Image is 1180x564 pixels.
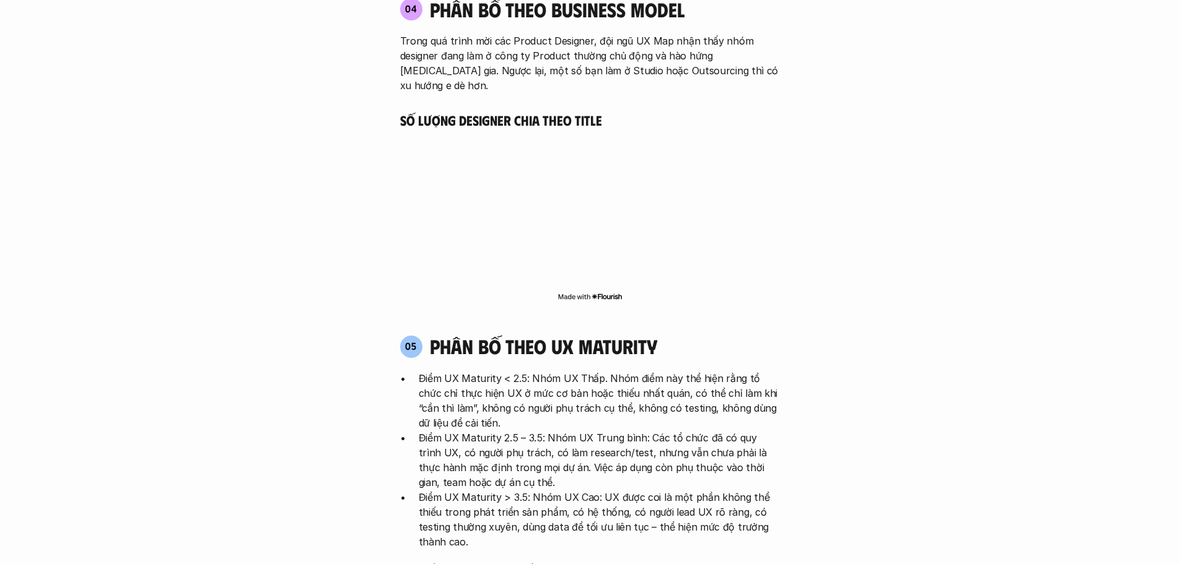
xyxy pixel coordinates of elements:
p: Trong quá trình mời các Product Designer, đội ngũ UX Map nhận thấy nhóm designer đang làm ở công ... [400,33,780,93]
p: Điểm UX Maturity > 3.5: Nhóm UX Cao: UX được coi là một phần không thể thiếu trong phát triển sản... [419,490,780,549]
p: Điểm UX Maturity 2.5 – 3.5: Nhóm UX Trung bình: Các tổ chức đã có quy trình UX, có người phụ trác... [419,430,780,490]
p: 05 [405,341,417,351]
p: Điểm UX Maturity < 2.5: Nhóm UX Thấp. Nhóm điểm này thể hiện rằng tổ chức chỉ thực hiện UX ở mức ... [419,371,780,430]
p: 04 [405,4,417,14]
img: Made with Flourish [557,292,623,302]
h4: phân bố theo ux maturity [430,334,657,358]
h5: Số lượng Designer chia theo Title [400,111,780,129]
iframe: Interactive or visual content [389,128,792,289]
